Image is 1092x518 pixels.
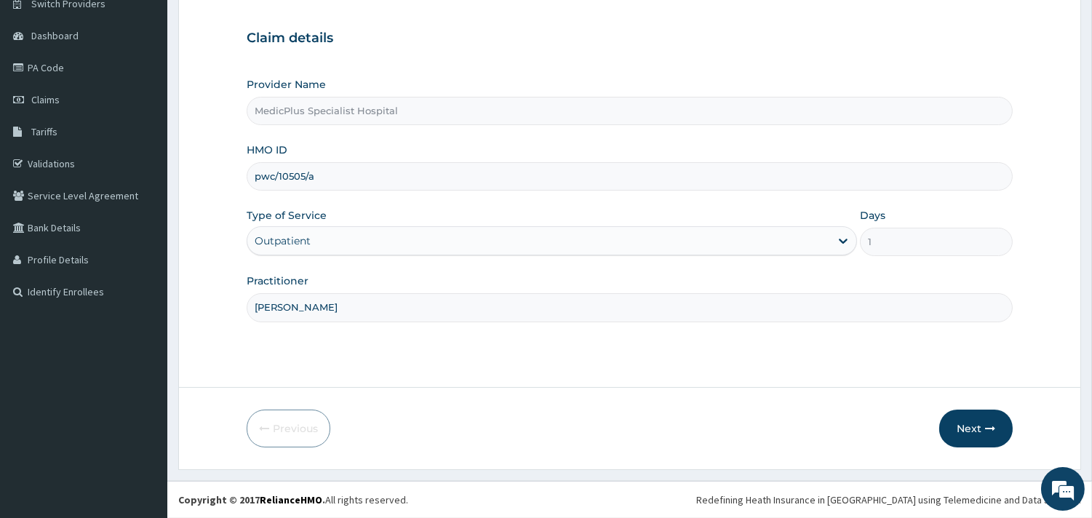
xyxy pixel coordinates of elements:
[76,81,244,100] div: Chat with us now
[260,493,322,506] a: RelianceHMO
[247,274,308,288] label: Practitioner
[178,493,325,506] strong: Copyright © 2017 .
[860,208,885,223] label: Days
[939,410,1013,447] button: Next
[31,125,57,138] span: Tariffs
[7,355,277,406] textarea: Type your message and hit 'Enter'
[247,162,1013,191] input: Enter HMO ID
[247,31,1013,47] h3: Claim details
[27,73,59,109] img: d_794563401_company_1708531726252_794563401
[31,93,60,106] span: Claims
[247,410,330,447] button: Previous
[247,77,326,92] label: Provider Name
[696,493,1081,507] div: Redefining Heath Insurance in [GEOGRAPHIC_DATA] using Telemedicine and Data Science!
[239,7,274,42] div: Minimize live chat window
[167,481,1092,518] footer: All rights reserved.
[247,208,327,223] label: Type of Service
[255,234,311,248] div: Outpatient
[84,162,201,309] span: We're online!
[247,143,287,157] label: HMO ID
[247,293,1013,322] input: Enter Name
[31,29,79,42] span: Dashboard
